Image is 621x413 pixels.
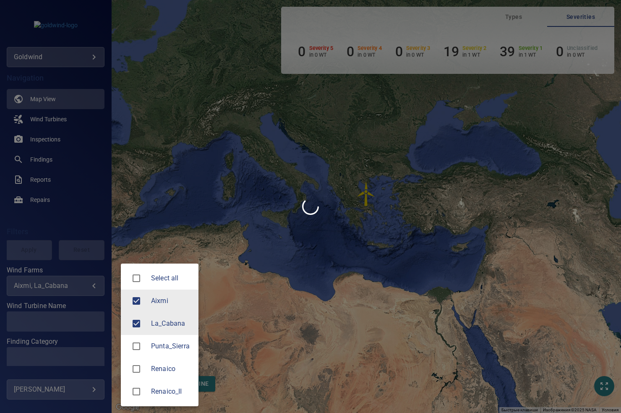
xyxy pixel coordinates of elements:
[151,296,192,306] div: Wind Farms Aixmi
[151,273,192,283] span: Select all
[151,387,192,397] div: Wind Farms Renaico_II
[151,341,192,351] span: Punta_Sierra
[121,264,198,406] ul: Aixmi, La_Cabana
[128,383,145,400] span: Renaico_II
[151,364,192,374] span: Renaico
[151,364,192,374] div: Wind Farms Renaico
[151,296,192,306] span: Aixmi
[128,315,145,332] span: La_Cabana
[128,337,145,355] span: Punta_Sierra
[151,319,192,329] span: La_Cabana
[151,341,192,351] div: Wind Farms Punta_Sierra
[151,319,192,329] div: Wind Farms La_Cabana
[151,387,192,397] span: Renaico_II
[128,292,145,310] span: Aixmi
[128,360,145,378] span: Renaico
